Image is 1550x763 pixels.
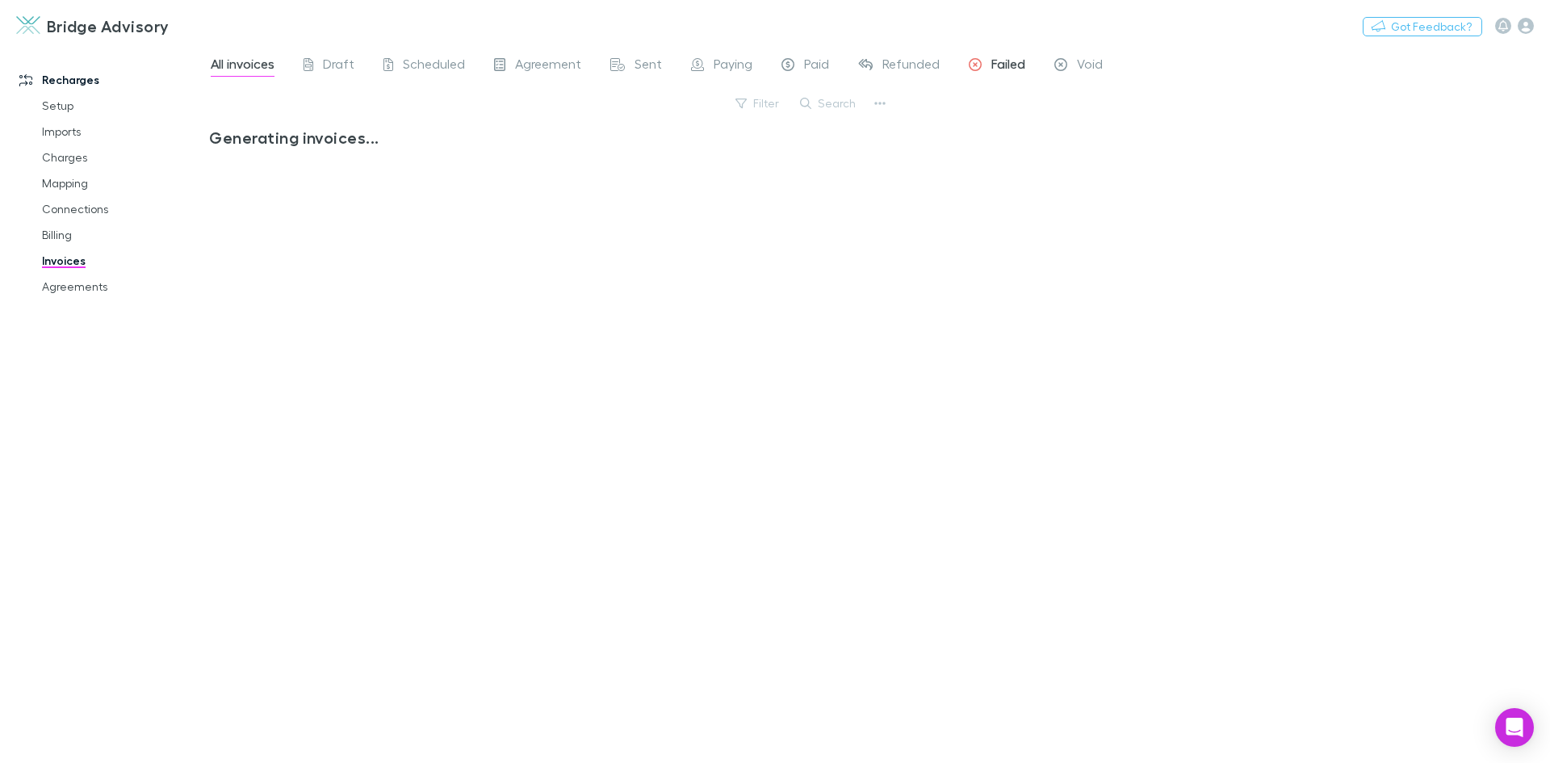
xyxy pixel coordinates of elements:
a: Agreements [26,274,218,300]
span: Void [1077,56,1103,77]
a: Charges [26,145,218,170]
span: Failed [991,56,1025,77]
a: Connections [26,196,218,222]
span: Agreement [515,56,581,77]
a: Setup [26,93,218,119]
img: Bridge Advisory's Logo [16,16,40,36]
a: Recharges [3,67,218,93]
span: Paid [804,56,829,77]
span: Refunded [882,56,940,77]
a: Imports [26,119,218,145]
h3: Bridge Advisory [47,16,170,36]
span: Sent [635,56,662,77]
h3: Generating invoices... [209,128,878,147]
button: Search [792,94,865,113]
span: Paying [714,56,752,77]
a: Billing [26,222,218,248]
span: Scheduled [403,56,465,77]
a: Mapping [26,170,218,196]
button: Filter [727,94,789,113]
a: Bridge Advisory [6,6,179,45]
div: Open Intercom Messenger [1495,708,1534,747]
span: All invoices [211,56,274,77]
span: Draft [323,56,354,77]
a: Invoices [26,248,218,274]
button: Got Feedback? [1363,17,1482,36]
